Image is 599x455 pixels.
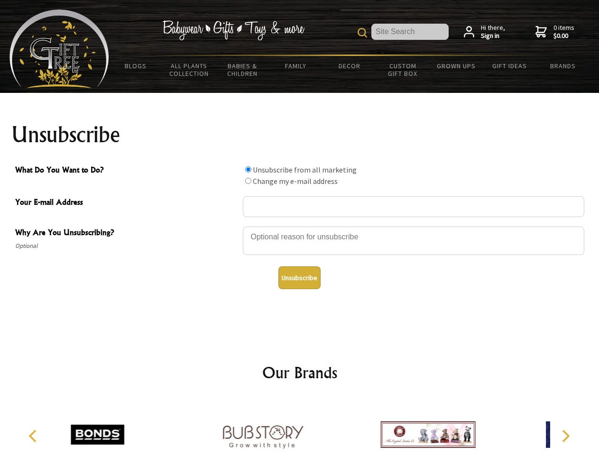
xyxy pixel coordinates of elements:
[253,165,357,174] label: Unsubscribe from all marketing
[109,56,163,76] a: BLOGS
[245,166,251,173] input: What Do You Want to Do?
[429,56,483,76] a: Grown Ups
[15,196,238,210] span: Your E-mail Address
[464,24,505,40] a: Hi there,Sign in
[278,266,321,289] button: Unsubscribe
[216,56,269,83] a: Babies & Children
[553,32,574,40] strong: $0.00
[15,227,238,240] span: Why Are You Unsubscribing?
[481,24,505,40] span: Hi there,
[376,56,430,83] a: Custom Gift Box
[553,23,574,40] span: 0 items
[15,164,238,178] span: What Do You Want to Do?
[253,176,338,186] label: Change my e-mail address
[371,24,449,40] input: Site Search
[481,32,505,40] strong: Sign in
[245,178,251,184] input: What Do You Want to Do?
[11,123,588,146] h1: Unsubscribe
[323,56,376,76] a: Decor
[358,28,367,37] img: product search
[15,240,238,252] span: Optional
[555,426,576,446] button: Next
[483,56,536,76] a: Gift Ideas
[243,227,584,255] textarea: Why Are You Unsubscribing?
[19,361,581,384] h2: Our Brands
[163,56,216,83] a: All Plants Collection
[243,196,584,217] input: Your E-mail Address
[162,20,304,40] img: Babywear - Gifts - Toys & more
[535,24,574,40] a: 0 items$0.00
[24,426,45,446] button: Previous
[536,56,590,76] a: Brands
[9,9,109,88] img: Babyware - Gifts - Toys and more...
[269,56,323,76] a: Family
